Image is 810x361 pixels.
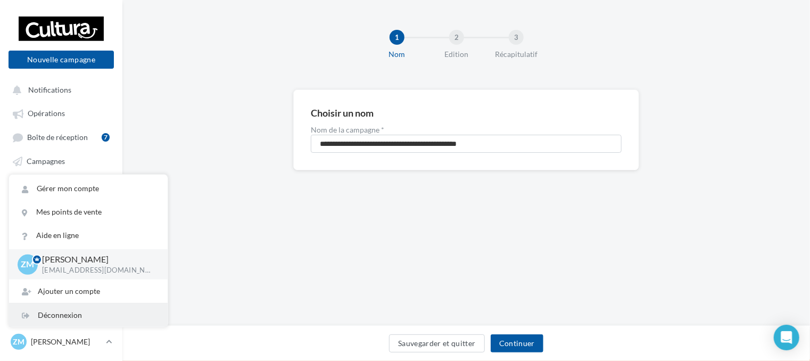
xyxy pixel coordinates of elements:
a: ZM [PERSON_NAME] [9,332,114,352]
button: Nouvelle campagne [9,51,114,69]
a: Mes points de vente [9,200,168,224]
a: Aide en ligne [9,224,168,247]
a: Gérer mon compte [9,177,168,200]
span: Notifications [28,85,71,94]
div: Nom [363,49,431,60]
a: Calendrier [6,199,116,218]
p: [PERSON_NAME] [42,253,151,266]
div: Récapitulatif [482,49,550,60]
div: Edition [423,49,491,60]
button: Sauvegarder et quitter [389,334,485,352]
a: Médiathèque [6,175,116,194]
span: Campagnes [27,157,65,166]
span: ZM [21,258,35,270]
div: 3 [509,30,524,45]
button: Notifications [6,80,112,99]
span: Boîte de réception [27,133,88,142]
a: Opérations [6,103,116,122]
div: Choisir un nom [311,108,374,118]
p: [PERSON_NAME] [31,337,102,347]
div: 2 [449,30,464,45]
span: ZM [13,337,24,347]
a: Boîte de réception7 [6,127,116,147]
p: [EMAIL_ADDRESS][DOMAIN_NAME] [42,266,151,275]
div: Déconnexion [9,303,168,327]
div: 1 [390,30,404,45]
div: Open Intercom Messenger [774,325,799,350]
div: Ajouter un compte [9,280,168,303]
span: Opérations [28,109,65,118]
button: Continuer [491,334,543,352]
label: Nom de la campagne * [311,126,622,134]
a: Campagnes [6,151,116,170]
div: 7 [102,133,110,142]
